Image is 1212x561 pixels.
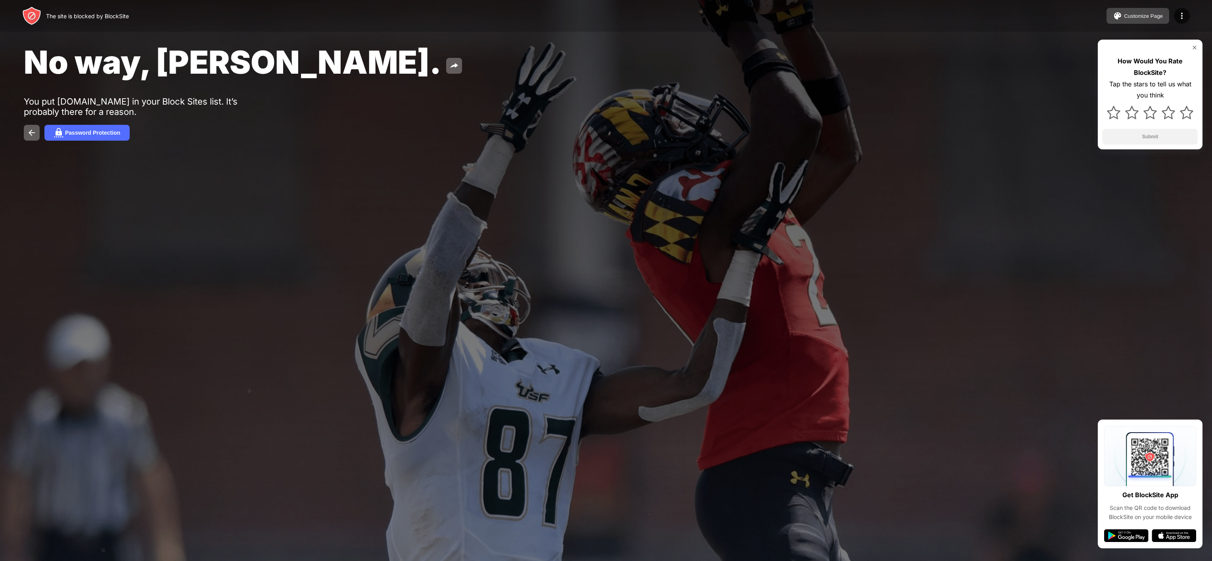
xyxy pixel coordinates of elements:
[1104,426,1196,486] img: qrcode.svg
[22,6,41,25] img: header-logo.svg
[24,43,441,81] span: No way, [PERSON_NAME].
[1162,106,1175,119] img: star.svg
[1103,78,1198,101] div: Tap the stars to tell us what you think
[24,96,269,117] div: You put [DOMAIN_NAME] in your Block Sites list. It’s probably there for a reason.
[1143,106,1157,119] img: star.svg
[44,125,130,141] button: Password Protection
[1104,529,1149,542] img: google-play.svg
[1191,44,1198,51] img: rate-us-close.svg
[27,128,36,137] img: back.svg
[1103,55,1198,78] div: How Would You Rate BlockSite?
[449,61,459,71] img: share.svg
[65,130,120,136] div: Password Protection
[1107,8,1169,24] button: Customize Page
[1107,106,1120,119] img: star.svg
[1125,106,1139,119] img: star.svg
[1124,13,1163,19] div: Customize Page
[54,128,63,137] img: password.svg
[1177,11,1187,21] img: menu-icon.svg
[46,13,129,19] div: The site is blocked by BlockSite
[1103,129,1198,145] button: Submit
[1104,504,1196,521] div: Scan the QR code to download BlockSite on your mobile device
[1113,11,1122,21] img: pallet.svg
[1122,489,1178,501] div: Get BlockSite App
[1152,529,1196,542] img: app-store.svg
[1180,106,1193,119] img: star.svg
